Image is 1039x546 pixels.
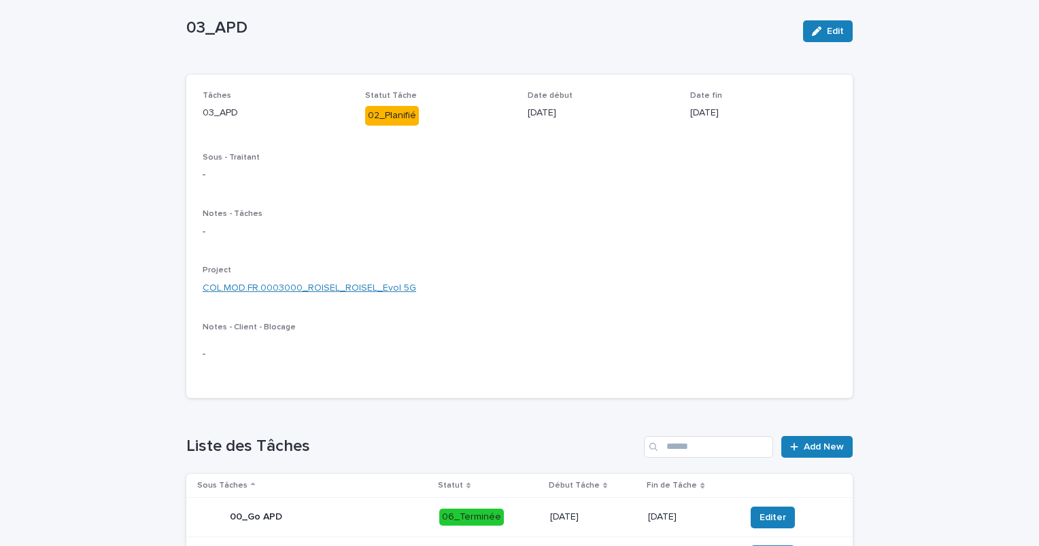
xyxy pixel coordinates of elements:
p: [DATE] [528,106,674,120]
p: [DATE] [648,511,734,523]
p: Fin de Tâche [647,478,697,493]
span: Notes - Client - Blocage [203,323,296,331]
tr: 00_Go APD06_Terminée[DATE][DATE]Editer [186,498,853,537]
p: Début Tâche [549,478,600,493]
span: Statut Tâche [365,92,417,100]
span: Project [203,266,231,274]
p: 03_APD [203,106,349,120]
p: - [203,168,836,182]
a: COL.MOD.FR.0003000_ROISEL_ROISEL_Evol 5G [203,281,416,295]
div: 02_Planifié [365,106,419,126]
span: Date début [528,92,573,100]
p: Sous Tâches [197,478,248,493]
span: Tâches [203,92,231,100]
span: Editer [760,511,786,524]
p: - [203,347,836,361]
a: Add New [781,436,853,458]
p: 00_Go APD [230,511,282,523]
button: Editer [751,507,795,528]
button: Edit [803,20,853,42]
p: [DATE] [690,106,836,120]
span: Notes - Tâches [203,210,262,218]
h1: Liste des Tâches [186,437,638,456]
p: [DATE] [550,511,637,523]
p: Statut [438,478,463,493]
span: Add New [804,442,844,452]
span: Edit [827,26,844,36]
div: 06_Terminée [439,509,504,526]
span: Date fin [690,92,722,100]
p: 03_APD [186,18,792,38]
span: Sous - Traitant [203,153,260,162]
p: - [203,225,836,239]
input: Search [644,436,773,458]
